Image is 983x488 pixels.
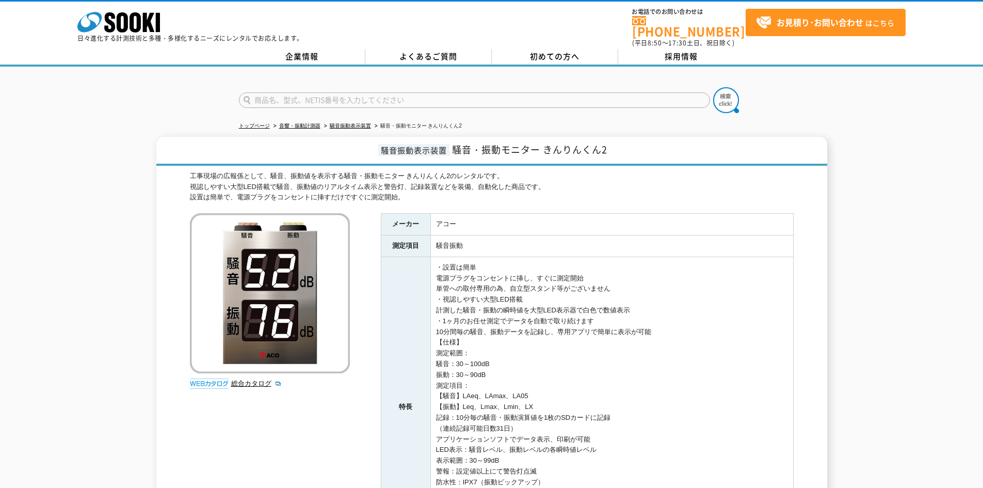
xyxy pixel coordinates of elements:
[648,38,662,48] span: 8:50
[713,87,739,113] img: btn_search.png
[239,123,270,129] a: トップページ
[530,51,579,62] span: 初めての方へ
[190,213,350,373] img: 騒音・振動モニター きんりんくん2
[330,123,371,129] a: 騒音振動表示装置
[632,9,746,15] span: お電話でのお問い合わせは
[668,38,687,48] span: 17:30
[492,49,618,65] a: 初めての方へ
[430,235,793,257] td: 騒音振動
[239,92,710,108] input: 商品名、型式、NETIS番号を入力してください
[632,38,734,48] span: (平日 ～ 土日、祝日除く)
[777,16,863,28] strong: お見積り･お問い合わせ
[190,171,794,203] div: 工事現場の広報係として、騒音、振動値を表示する騒音・振動モニター きんりんくん2のレンタルです。 視認しやすい大型LED搭載で騒音、振動値のリアルタイム表示と警告灯、記録装置などを装備、自動化し...
[632,16,746,37] a: [PHONE_NUMBER]
[190,379,229,389] img: webカタログ
[77,35,303,41] p: 日々進化する計測技術と多種・多様化するニーズにレンタルでお応えします。
[373,121,462,132] li: 騒音・振動モニター きんりんくん2
[378,144,449,156] span: 騒音振動表示装置
[618,49,745,65] a: 採用情報
[746,9,906,36] a: お見積り･お問い合わせはこちら
[279,123,320,129] a: 音響・振動計測器
[239,49,365,65] a: 企業情報
[231,380,282,387] a: 総合カタログ
[756,15,894,30] span: はこちら
[365,49,492,65] a: よくあるご質問
[381,214,430,235] th: メーカー
[381,235,430,257] th: 測定項目
[430,214,793,235] td: アコー
[452,143,607,156] span: 騒音・振動モニター きんりんくん2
